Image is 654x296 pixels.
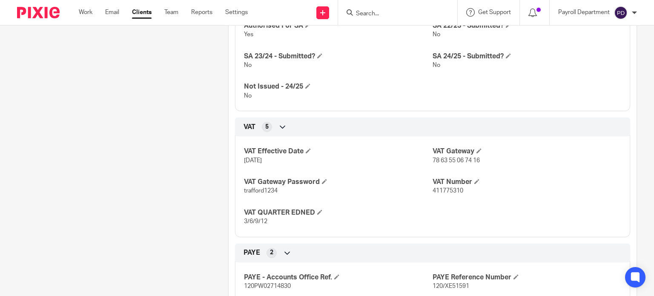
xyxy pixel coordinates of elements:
a: Settings [225,8,248,17]
h4: VAT Effective Date [244,147,433,156]
h4: SA 24/25 - Submitted? [433,52,621,61]
a: Work [79,8,92,17]
h4: PAYE Reference Number [433,273,621,282]
p: Payroll Department [558,8,610,17]
h4: VAT Gateway Password [244,178,433,187]
span: 120/XE51591 [433,283,469,289]
span: 120PW02714830 [244,283,291,289]
span: Get Support [478,9,511,15]
span: 2 [270,248,273,257]
h4: SA 22/23 - Submitted? [433,21,621,30]
span: Yes [244,32,253,37]
a: Team [164,8,178,17]
img: svg%3E [614,6,628,20]
span: No [433,62,440,68]
input: Search [355,10,432,18]
span: 411775310 [433,188,463,194]
h4: VAT Number [433,178,621,187]
span: PAYE [244,248,260,257]
span: 3/6/9/12 [244,218,267,224]
a: Reports [191,8,212,17]
h4: VAT Gateway [433,147,621,156]
h4: VAT QUARTER EDNED [244,208,433,217]
span: [DATE] [244,158,262,164]
span: 5 [265,123,269,131]
a: Clients [132,8,152,17]
a: Email [105,8,119,17]
span: No [433,32,440,37]
h4: PAYE - Accounts Office Ref. [244,273,433,282]
h4: Authorised For SA [244,21,433,30]
span: No [244,62,252,68]
span: VAT [244,123,255,132]
span: No [244,93,252,99]
img: Pixie [17,7,60,18]
h4: SA 23/24 - Submitted? [244,52,433,61]
h4: Not Issued - 24/25 [244,82,433,91]
span: trafford1234 [244,188,278,194]
span: 78 63 55 06 74 16 [433,158,480,164]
